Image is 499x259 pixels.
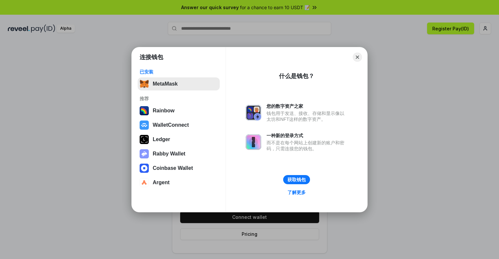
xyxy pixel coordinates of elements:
div: 已安装 [140,69,218,75]
div: WalletConnect [153,122,189,128]
img: svg+xml,%3Csvg%20fill%3D%22none%22%20height%3D%2233%22%20viewBox%3D%220%200%2035%2033%22%20width%... [140,79,149,89]
div: Coinbase Wallet [153,165,193,171]
div: 获取钱包 [287,177,306,183]
div: 什么是钱包？ [279,72,314,80]
a: 了解更多 [284,188,310,197]
div: 一种新的登录方式 [267,133,348,138]
button: Rabby Wallet [138,147,220,160]
div: Rabby Wallet [153,151,185,157]
div: MetaMask [153,81,178,87]
div: 了解更多 [287,189,306,195]
button: Ledger [138,133,220,146]
button: Rainbow [138,104,220,117]
button: Close [353,53,362,62]
button: Coinbase Wallet [138,162,220,175]
button: Argent [138,176,220,189]
img: svg+xml,%3Csvg%20xmlns%3D%22http%3A%2F%2Fwww.w3.org%2F2000%2Fsvg%22%20fill%3D%22none%22%20viewBox... [140,149,149,158]
img: svg+xml,%3Csvg%20xmlns%3D%22http%3A%2F%2Fwww.w3.org%2F2000%2Fsvg%22%20fill%3D%22none%22%20viewBox... [246,134,261,150]
div: Rainbow [153,108,175,114]
div: Argent [153,180,170,186]
div: 而不是在每个网站上创建新的账户和密码，只需连接您的钱包。 [267,140,348,152]
h1: 连接钱包 [140,53,163,61]
button: WalletConnect [138,119,220,132]
img: svg+xml,%3Csvg%20width%3D%2228%22%20height%3D%2228%22%20viewBox%3D%220%200%2028%2028%22%20fill%3D... [140,178,149,187]
img: svg+xml,%3Csvg%20xmlns%3D%22http%3A%2F%2Fwww.w3.org%2F2000%2Fsvg%22%20fill%3D%22none%22%20viewBox... [246,105,261,121]
img: svg+xml,%3Csvg%20xmlns%3D%22http%3A%2F%2Fwww.w3.org%2F2000%2Fsvg%22%20width%3D%2228%22%20height%3... [140,135,149,144]
div: 推荐 [140,96,218,102]
div: Ledger [153,137,170,142]
div: 钱包用于发送、接收、存储和显示像以太坊和NFT这样的数字资产。 [267,110,348,122]
img: svg+xml,%3Csvg%20width%3D%2228%22%20height%3D%2228%22%20viewBox%3D%220%200%2028%2028%22%20fill%3D... [140,121,149,130]
img: svg+xml,%3Csvg%20width%3D%22120%22%20height%3D%22120%22%20viewBox%3D%220%200%20120%20120%22%20fil... [140,106,149,115]
img: svg+xml,%3Csvg%20width%3D%2228%22%20height%3D%2228%22%20viewBox%3D%220%200%2028%2028%22%20fill%3D... [140,164,149,173]
button: MetaMask [138,77,220,90]
button: 获取钱包 [283,175,310,184]
div: 您的数字资产之家 [267,103,348,109]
